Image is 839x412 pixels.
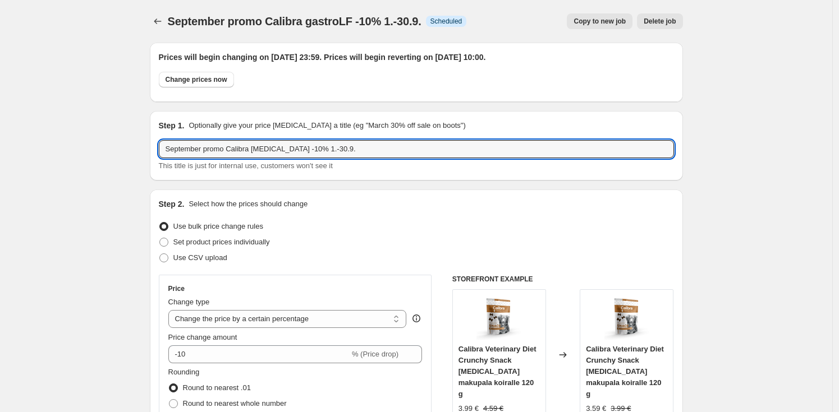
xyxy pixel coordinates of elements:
button: Price change jobs [150,13,166,29]
h6: STOREFRONT EXAMPLE [452,275,674,284]
span: Scheduled [430,17,462,26]
span: Calibra Veterinary Diet Crunchy Snack [MEDICAL_DATA] makupala koiralle 120 g [586,345,664,398]
span: Use CSV upload [173,253,227,262]
span: Calibra Veterinary Diet Crunchy Snack [MEDICAL_DATA] makupala koiralle 120 g [459,345,537,398]
span: Price change amount [168,333,237,341]
span: September promo Calibra gastroLF -10% 1.-30.9. [168,15,421,27]
h3: Price [168,284,185,293]
span: Rounding [168,368,200,376]
span: Round to nearest .01 [183,383,251,392]
button: Copy to new job [567,13,632,29]
h2: Step 1. [159,120,185,131]
span: This title is just for internal use, customers won't see it [159,161,333,170]
h2: Step 2. [159,198,185,210]
span: Use bulk price change rules [173,222,263,230]
button: Change prices now [159,72,234,87]
img: Vet-Snack-crunchy-gastro_80x.png [476,295,521,340]
span: Set product prices individually [173,238,270,246]
p: Optionally give your price [MEDICAL_DATA] a title (eg "March 30% off sale on boots") [189,120,465,131]
img: Vet-Snack-crunchy-gastro_80x.png [604,295,649,340]
span: Copy to new job [574,17,626,26]
p: Select how the prices should change [189,198,308,210]
span: Change prices now [166,75,227,84]
h2: Prices will begin changing on [DATE] 23:59. Prices will begin reverting on [DATE] 10:00. [159,52,674,63]
button: Delete job [637,13,682,29]
span: % (Price drop) [352,350,398,358]
div: help [411,313,422,324]
input: 30% off holiday sale [159,140,674,158]
span: Round to nearest whole number [183,399,287,408]
input: -15 [168,345,350,363]
span: Delete job [644,17,676,26]
span: Change type [168,298,210,306]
